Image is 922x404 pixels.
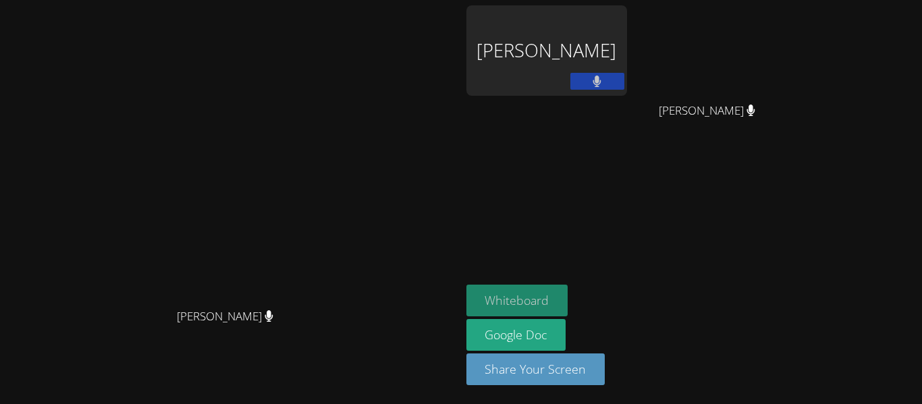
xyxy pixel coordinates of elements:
button: Share Your Screen [466,353,605,385]
button: Whiteboard [466,285,568,316]
span: [PERSON_NAME] [659,101,755,121]
a: Google Doc [466,319,566,351]
div: [PERSON_NAME] [466,5,627,96]
span: [PERSON_NAME] [177,307,273,326]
